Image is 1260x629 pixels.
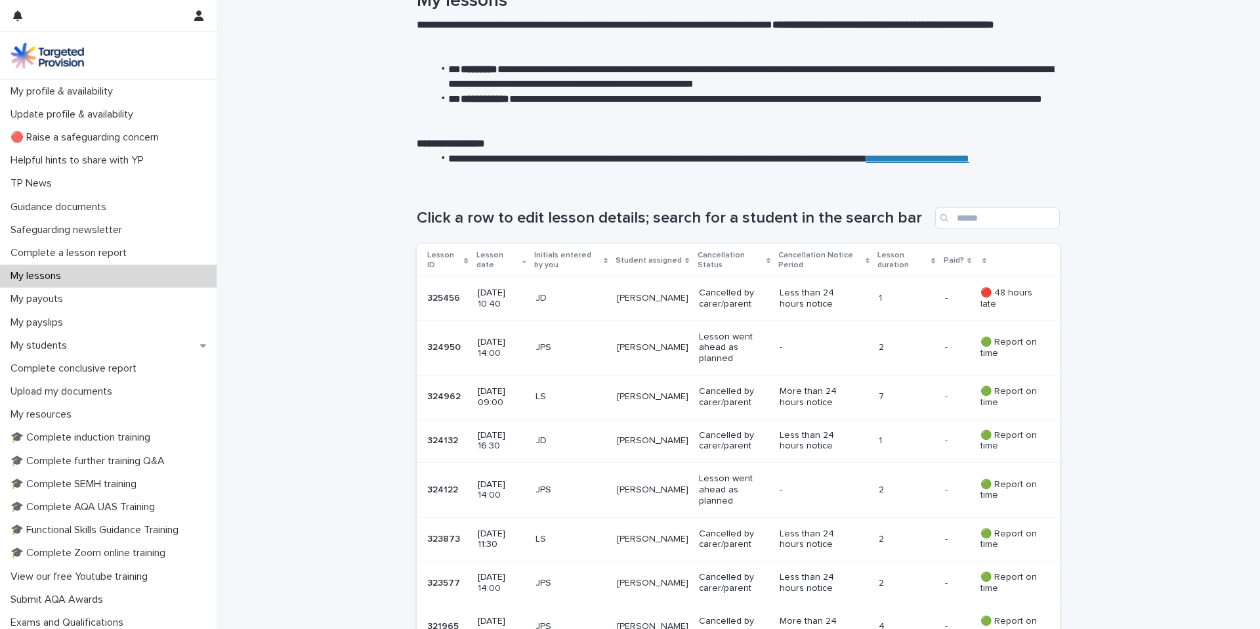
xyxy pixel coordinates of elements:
[944,253,964,268] p: Paid?
[5,501,165,513] p: 🎓 Complete AQA UAS Training
[5,455,175,467] p: 🎓 Complete further training Q&A
[699,288,769,310] p: Cancelled by carer/parent
[5,270,72,282] p: My lessons
[945,575,950,589] p: -
[980,572,1039,594] p: 🟢 Report on time
[535,391,606,402] p: LS
[5,617,134,629] p: Exams and Qualifications
[5,131,169,144] p: 🔴 Raise a safeguarding concern
[699,332,769,364] p: Lesson went ahead as planned
[427,389,463,402] p: 324962
[879,534,934,545] p: 2
[879,578,934,589] p: 2
[535,485,606,496] p: JPS
[616,253,682,268] p: Student assigned
[699,473,769,506] p: Lesson went ahead as planned
[534,248,600,272] p: Initials entered by you
[617,578,688,589] p: [PERSON_NAME]
[945,339,950,353] p: -
[617,293,688,304] p: [PERSON_NAME]
[699,572,769,594] p: Cancelled by carer/parent
[417,561,1060,605] tr: 323577323577 [DATE] 14:00JPS[PERSON_NAME]Cancelled by carer/parentLess than 24 hours notice2-- 🟢 ...
[945,389,950,402] p: -
[980,288,1039,310] p: 🔴 48 hours late
[617,342,688,353] p: [PERSON_NAME]
[5,85,123,98] p: My profile & availability
[780,386,852,408] p: More than 24 hours notice
[5,154,154,167] p: Helpful hints to share with YP
[478,288,526,310] p: [DATE] 10:40
[535,293,606,304] p: JD
[5,339,77,352] p: My students
[5,571,158,583] p: View our free Youtube training
[778,248,862,272] p: Cancellation Notice Period
[476,248,520,272] p: Lesson date
[935,207,1060,228] input: Search
[478,479,526,502] p: [DATE] 14:00
[879,485,934,496] p: 2
[417,320,1060,375] tr: 324950324950 [DATE] 14:00JPS[PERSON_NAME]Lesson went ahead as planned-2-- 🟢 Report on time
[427,290,463,304] p: 325456
[417,277,1060,321] tr: 325456325456 [DATE] 10:40JD[PERSON_NAME]Cancelled by carer/parentLess than 24 hours notice1-- 🔴 4...
[478,430,526,452] p: [DATE] 16:30
[945,433,950,446] p: -
[5,408,82,421] p: My resources
[879,391,934,402] p: 7
[780,485,852,496] p: -
[427,531,463,545] p: 323873
[417,419,1060,463] tr: 324132324132 [DATE] 16:30JD[PERSON_NAME]Cancelled by carer/parentLess than 24 hours notice1-- 🟢 R...
[417,517,1060,561] tr: 323873323873 [DATE] 11:30LS[PERSON_NAME]Cancelled by carer/parentLess than 24 hours notice2-- 🟢 R...
[980,529,1039,551] p: 🟢 Report on time
[879,293,934,304] p: 1
[945,290,950,304] p: -
[5,293,73,305] p: My payouts
[427,433,461,446] p: 324132
[5,201,117,213] p: Guidance documents
[5,247,137,259] p: Complete a lesson report
[945,482,950,496] p: -
[5,594,114,606] p: Submit AQA Awards
[5,524,189,536] p: 🎓 Functional Skills Guidance Training
[980,430,1039,452] p: 🟢 Report on time
[417,209,930,228] h1: Click a row to edit lesson details; search for a student in the search bar
[780,572,852,594] p: Less than 24 hours notice
[5,478,147,490] p: 🎓 Complete SEMH training
[617,435,688,446] p: [PERSON_NAME]
[780,529,852,551] p: Less than 24 hours notice
[980,386,1039,408] p: 🟢 Report on time
[535,578,606,589] p: JPS
[617,485,688,496] p: [PERSON_NAME]
[780,288,852,310] p: Less than 24 hours notice
[879,435,934,446] p: 1
[877,248,928,272] p: Lesson duration
[5,177,62,190] p: TP News
[427,339,463,353] p: 324950
[698,248,763,272] p: Cancellation Status
[617,391,688,402] p: [PERSON_NAME]
[945,531,950,545] p: -
[879,342,934,353] p: 2
[478,386,526,408] p: [DATE] 09:00
[980,337,1039,359] p: 🟢 Report on time
[535,342,606,353] p: JPS
[5,224,133,236] p: Safeguarding newsletter
[5,108,144,121] p: Update profile & availability
[427,575,463,589] p: 323577
[427,482,461,496] p: 324122
[5,547,176,559] p: 🎓 Complete Zoom online training
[780,342,852,353] p: -
[478,337,526,359] p: [DATE] 14:00
[427,248,461,272] p: Lesson ID
[699,529,769,551] p: Cancelled by carer/parent
[699,430,769,452] p: Cancelled by carer/parent
[535,534,606,545] p: LS
[478,529,526,551] p: [DATE] 11:30
[980,479,1039,502] p: 🟢 Report on time
[535,435,606,446] p: JD
[5,385,123,398] p: Upload my documents
[417,376,1060,420] tr: 324962324962 [DATE] 09:00LS[PERSON_NAME]Cancelled by carer/parentMore than 24 hours notice7-- 🟢 R...
[617,534,688,545] p: [PERSON_NAME]
[478,572,526,594] p: [DATE] 14:00
[5,316,73,329] p: My payslips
